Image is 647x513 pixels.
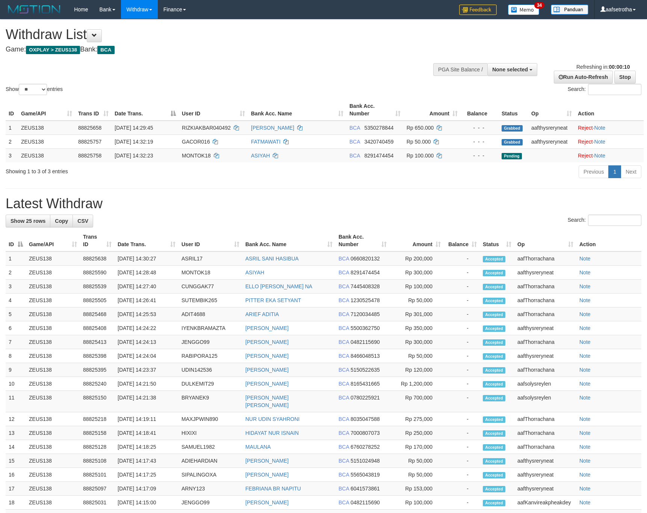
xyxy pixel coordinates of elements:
[339,381,349,387] span: BCA
[55,218,68,224] span: Copy
[6,363,26,377] td: 9
[579,283,591,289] a: Note
[178,335,242,349] td: JENGGO99
[18,99,75,121] th: Game/API: activate to sort column ascending
[444,335,480,349] td: -
[579,339,591,345] a: Note
[528,99,575,121] th: Op: activate to sort column ascending
[245,458,289,464] a: [PERSON_NAME]
[245,256,299,262] a: ASRIL SANI HASIBUA
[245,325,289,331] a: [PERSON_NAME]
[115,280,178,294] td: [DATE] 14:27:40
[534,2,544,9] span: 34
[6,454,26,468] td: 15
[245,283,312,289] a: ELLO [PERSON_NAME] NA
[579,458,591,464] a: Note
[390,454,444,468] td: Rp 50,000
[26,440,80,454] td: ZEUS138
[75,99,112,121] th: Trans ID: activate to sort column ascending
[579,353,591,359] a: Note
[575,121,644,135] td: ·
[6,99,18,121] th: ID
[26,266,80,280] td: ZEUS138
[579,311,591,317] a: Note
[6,148,18,162] td: 3
[178,266,242,280] td: MONTOK18
[390,280,444,294] td: Rp 100,000
[528,121,575,135] td: aafthysreryneat
[6,215,50,227] a: Show 25 rows
[339,325,349,331] span: BCA
[444,426,480,440] td: -
[576,64,630,70] span: Refreshing in:
[18,121,75,135] td: ZEUS138
[115,251,178,266] td: [DATE] 14:30:27
[390,349,444,363] td: Rp 50,000
[6,377,26,391] td: 10
[26,321,80,335] td: ZEUS138
[480,230,514,251] th: Status: activate to sort column ascending
[77,218,88,224] span: CSV
[579,416,591,422] a: Note
[248,99,346,121] th: Bank Acc. Name: activate to sort column ascending
[483,367,505,374] span: Accepted
[115,125,153,131] span: [DATE] 14:29:45
[339,339,349,345] span: BCA
[390,391,444,412] td: Rp 700,000
[26,46,80,54] span: OXPLAY > ZEUS138
[6,440,26,454] td: 14
[588,84,641,95] input: Search:
[80,391,115,412] td: 88825150
[579,165,609,178] a: Previous
[6,27,424,42] h1: Withdraw List
[364,125,394,131] span: Copy 5350278844 to clipboard
[80,251,115,266] td: 88825638
[26,412,80,426] td: ZEUS138
[78,125,101,131] span: 88825658
[26,349,80,363] td: ZEUS138
[579,430,591,436] a: Note
[390,412,444,426] td: Rp 275,000
[444,280,480,294] td: -
[390,321,444,335] td: Rp 350,000
[80,363,115,377] td: 88825395
[483,312,505,318] span: Accepted
[245,444,271,450] a: MAULANA
[245,416,299,422] a: NUR UDIN SYAHRONI
[579,472,591,478] a: Note
[115,391,178,412] td: [DATE] 14:21:38
[26,307,80,321] td: ZEUS138
[80,349,115,363] td: 88825398
[6,391,26,412] td: 11
[579,395,591,401] a: Note
[115,454,178,468] td: [DATE] 14:17:43
[178,377,242,391] td: DULKEMIT29
[6,294,26,307] td: 4
[178,426,242,440] td: HIXIXI
[245,430,299,436] a: HIDAYAT NUR ISNAIN
[461,99,499,121] th: Balance
[78,153,101,159] span: 88825758
[579,269,591,275] a: Note
[514,321,576,335] td: aafthysreryneat
[514,391,576,412] td: aafsolysreylen
[390,230,444,251] th: Amount: activate to sort column ascending
[351,444,380,450] span: Copy 6760278252 to clipboard
[444,412,480,426] td: -
[245,381,289,387] a: [PERSON_NAME]
[483,339,505,346] span: Accepted
[608,165,621,178] a: 1
[444,230,480,251] th: Balance: activate to sort column ascending
[551,5,588,15] img: panduan.png
[444,377,480,391] td: -
[245,339,289,345] a: [PERSON_NAME]
[579,297,591,303] a: Note
[568,84,641,95] label: Search:
[182,153,211,159] span: MONTOK18
[80,307,115,321] td: 88825468
[339,311,349,317] span: BCA
[6,230,26,251] th: ID: activate to sort column descending
[579,256,591,262] a: Note
[339,430,349,436] span: BCA
[579,381,591,387] a: Note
